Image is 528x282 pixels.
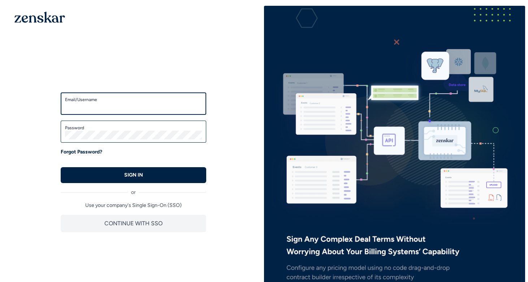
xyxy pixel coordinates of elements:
p: SIGN IN [124,172,143,179]
img: 1OGAJ2xQqyY4LXKgY66KYq0eOWRCkrZdAb3gUhuVAqdWPZE9SRJmCz+oDMSn4zDLXe31Ii730ItAGKgCKgCCgCikA4Av8PJUP... [14,12,65,23]
button: CONTINUE WITH SSO [61,215,206,232]
button: SIGN IN [61,167,206,183]
label: Password [65,125,202,131]
div: or [61,183,206,196]
label: Email/Username [65,97,202,103]
p: Use your company's Single Sign-On (SSO) [61,202,206,209]
a: Forgot Password? [61,148,102,156]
